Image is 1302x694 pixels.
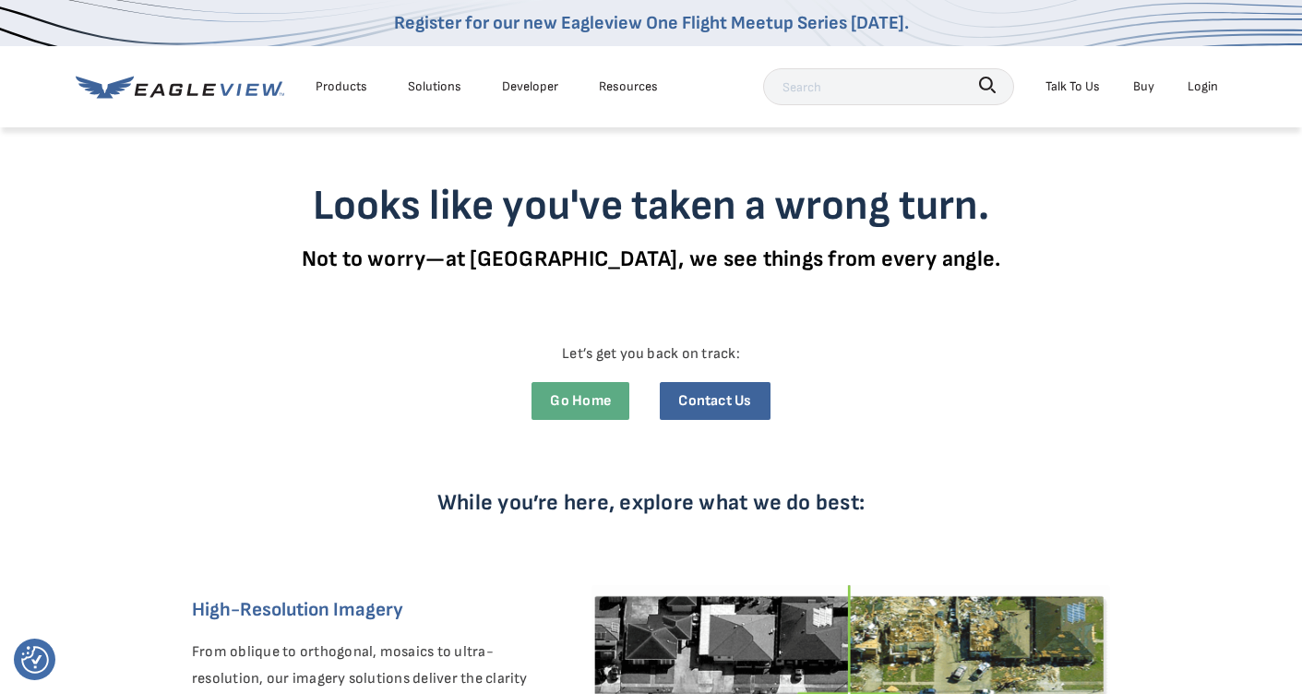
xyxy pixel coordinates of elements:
[209,489,1094,516] p: While you’re here, explore what we do best:
[1133,75,1154,98] a: Buy
[21,646,49,674] img: Revisit consent button
[158,181,1145,232] h3: Looks like you've taken a wrong turn.
[532,382,629,420] a: Go Home
[192,594,550,626] h6: High-Resolution Imagery
[599,75,658,98] div: Resources
[316,75,367,98] div: Products
[408,75,461,98] div: Solutions
[158,245,1145,272] p: Not to worry—at [GEOGRAPHIC_DATA], we see things from every angle.
[763,68,1014,105] input: Search
[21,646,49,674] button: Consent Preferences
[502,75,558,98] a: Developer
[172,341,1131,368] p: Let’s get you back on track:
[660,382,770,420] a: Contact Us
[1188,75,1218,98] div: Login
[1045,75,1100,98] div: Talk To Us
[394,12,909,34] a: Register for our new Eagleview One Flight Meetup Series [DATE].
